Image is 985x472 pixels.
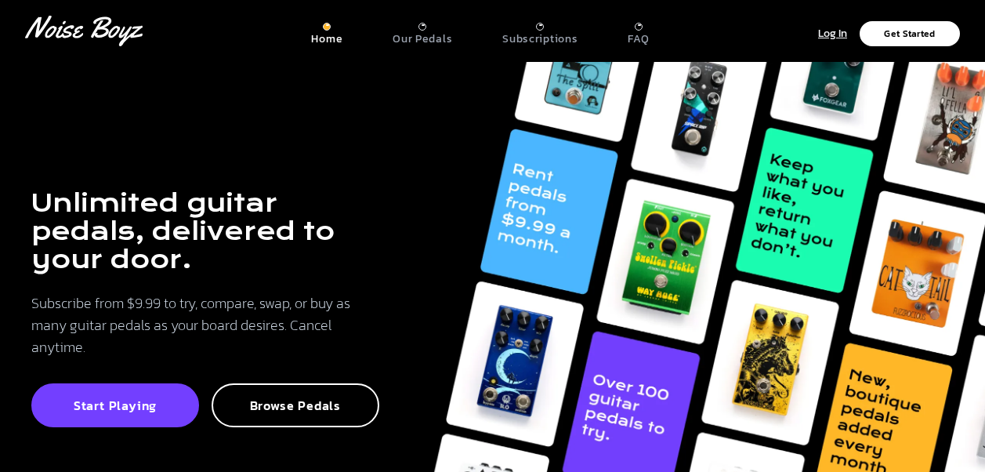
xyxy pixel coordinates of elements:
[31,292,379,358] p: Subscribe from $9.99 to try, compare, swap, or buy as many guitar pedals as your board desires. C...
[884,29,935,38] p: Get Started
[393,32,452,46] p: Our Pedals
[860,21,960,46] button: Get Started
[311,32,342,46] p: Home
[628,32,649,46] p: FAQ
[502,32,578,46] p: Subscriptions
[311,16,342,46] a: Home
[31,189,379,274] h1: Unlimited guitar pedals, delivered to your door.
[818,25,847,43] p: Log In
[229,398,362,413] p: Browse Pedals
[49,398,182,413] p: Start Playing
[628,16,649,46] a: FAQ
[502,16,578,46] a: Subscriptions
[393,16,452,46] a: Our Pedals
